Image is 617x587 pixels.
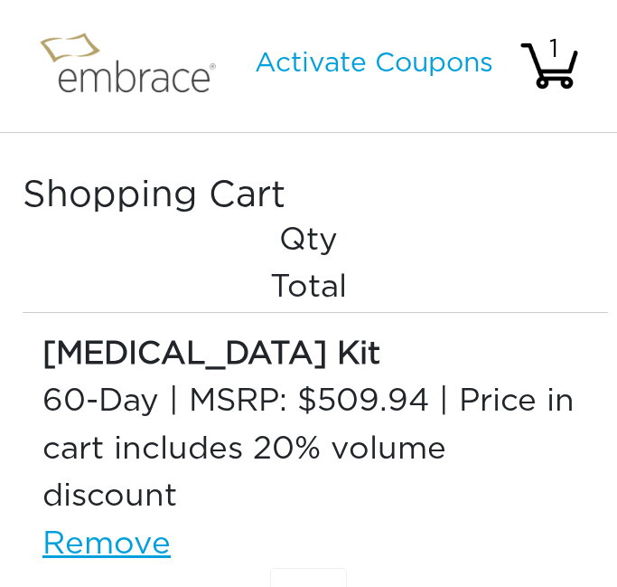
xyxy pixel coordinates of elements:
div: 1 [522,31,585,69]
img: logo.png [32,23,239,109]
a: 1 [518,55,581,75]
a: Activate Coupons [255,50,493,77]
div: 60-Day | MSRP: $509.94 | Price in cart includes 20% volume discount [42,378,585,521]
img: cart [518,34,581,98]
div: [MEDICAL_DATA] Kit [42,331,585,379]
span: Qty [279,217,338,265]
a: Remove [42,521,585,569]
div: Total [23,264,608,312]
h3: Shopping Cart [23,174,594,217]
